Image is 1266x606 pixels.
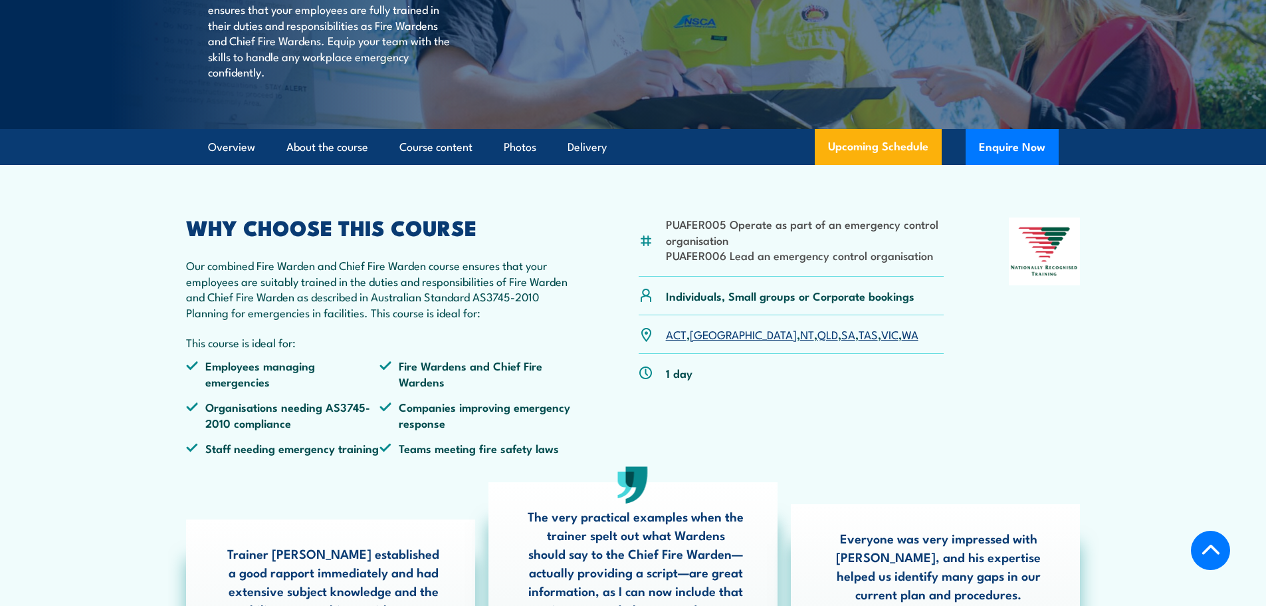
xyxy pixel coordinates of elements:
p: , , , , , , , [666,327,918,342]
a: SA [841,326,855,342]
p: Individuals, Small groups or Corporate bookings [666,288,914,303]
a: Delivery [568,130,607,165]
a: WA [902,326,918,342]
a: Overview [208,130,255,165]
a: About the course [286,130,368,165]
a: VIC [881,326,898,342]
a: Course content [399,130,473,165]
li: Employees managing emergencies [186,358,380,389]
li: Fire Wardens and Chief Fire Wardens [379,358,574,389]
li: Teams meeting fire safety laws [379,440,574,456]
a: NT [800,326,814,342]
p: Everyone was very impressed with [PERSON_NAME], and his expertise helped us identify many gaps in... [830,529,1047,603]
li: Staff needing emergency training [186,440,380,456]
li: PUAFER006 Lead an emergency control organisation [666,247,944,263]
a: [GEOGRAPHIC_DATA] [690,326,797,342]
li: Organisations needing AS3745-2010 compliance [186,399,380,430]
img: Nationally Recognised Training logo. [1009,218,1081,285]
p: 1 day [666,365,692,380]
a: QLD [817,326,838,342]
a: Photos [504,130,536,165]
p: This course is ideal for: [186,335,574,350]
a: Upcoming Schedule [815,129,942,165]
a: TAS [859,326,878,342]
p: Our combined Fire Warden and Chief Fire Warden course ensures that your employees are suitably tr... [186,257,574,320]
li: Companies improving emergency response [379,399,574,430]
a: ACT [666,326,686,342]
li: PUAFER005 Operate as part of an emergency control organisation [666,216,944,247]
button: Enquire Now [966,129,1059,165]
h2: WHY CHOOSE THIS COURSE [186,218,574,236]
